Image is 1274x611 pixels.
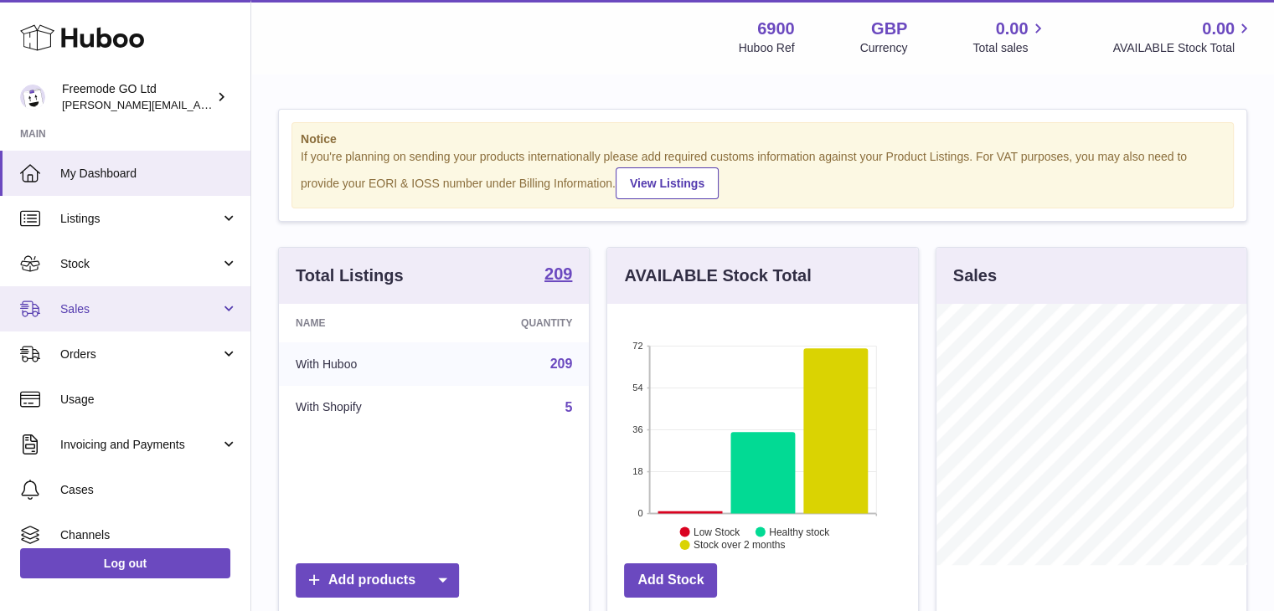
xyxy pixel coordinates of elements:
[638,508,643,518] text: 0
[624,264,811,287] h3: AVAILABLE Stock Total
[694,526,740,537] text: Low Stock
[633,424,643,434] text: 36
[60,527,238,543] span: Channels
[60,166,238,182] span: My Dashboard
[20,548,230,578] a: Log out
[1202,18,1235,40] span: 0.00
[694,539,785,551] text: Stock over 2 months
[544,265,572,285] a: 209
[996,18,1029,40] span: 0.00
[616,167,719,199] a: View Listings
[279,342,446,386] td: With Huboo
[60,437,220,453] span: Invoicing and Payments
[1112,40,1254,56] span: AVAILABLE Stock Total
[301,149,1225,199] div: If you're planning on sending your products internationally please add required customs informati...
[544,265,572,282] strong: 209
[1112,18,1254,56] a: 0.00 AVAILABLE Stock Total
[60,482,238,498] span: Cases
[757,18,795,40] strong: 6900
[871,18,907,40] strong: GBP
[301,131,1225,147] strong: Notice
[62,81,213,113] div: Freemode GO Ltd
[769,526,830,537] text: Healthy stock
[60,301,220,317] span: Sales
[739,40,795,56] div: Huboo Ref
[296,264,404,287] h3: Total Listings
[972,40,1047,56] span: Total sales
[60,211,220,227] span: Listings
[860,40,908,56] div: Currency
[279,386,446,429] td: With Shopify
[446,304,590,342] th: Quantity
[550,357,573,371] a: 209
[60,256,220,272] span: Stock
[296,563,459,598] a: Add products
[624,563,717,598] a: Add Stock
[60,392,238,408] span: Usage
[60,347,220,362] span: Orders
[972,18,1047,56] a: 0.00 Total sales
[20,85,45,110] img: lenka.smikniarova@gioteck.com
[633,341,643,351] text: 72
[633,383,643,393] text: 54
[565,400,572,414] a: 5
[633,466,643,476] text: 18
[953,264,997,287] h3: Sales
[279,304,446,342] th: Name
[62,98,336,111] span: [PERSON_NAME][EMAIL_ADDRESS][DOMAIN_NAME]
